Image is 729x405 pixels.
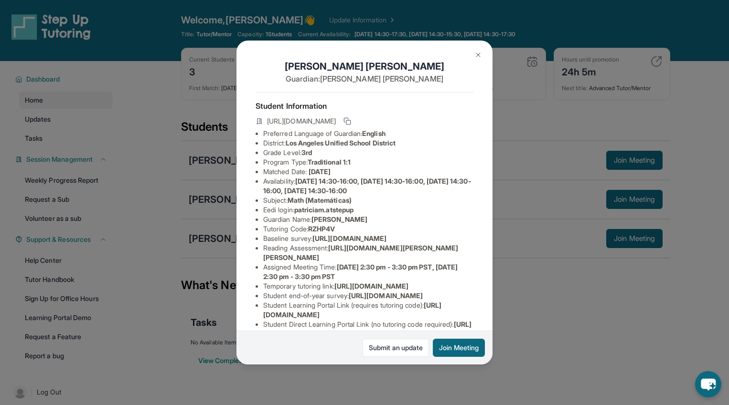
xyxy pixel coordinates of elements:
[263,167,473,177] li: Matched Date:
[263,148,473,157] li: Grade Level:
[263,177,473,196] li: Availability:
[263,244,459,261] span: [URL][DOMAIN_NAME][PERSON_NAME][PERSON_NAME]
[363,339,429,357] a: Submit an update
[263,215,473,224] li: Guardian Name :
[286,139,396,147] span: Los Angeles Unified School District
[267,116,336,126] span: [URL][DOMAIN_NAME]
[263,291,473,301] li: Student end-of-year survey :
[349,291,423,300] span: [URL][DOMAIN_NAME]
[263,262,473,281] li: Assigned Meeting Time :
[263,281,473,291] li: Temporary tutoring link :
[312,234,386,242] span: [URL][DOMAIN_NAME]
[256,60,473,73] h1: [PERSON_NAME] [PERSON_NAME]
[263,301,473,320] li: Student Learning Portal Link (requires tutoring code) :
[263,234,473,243] li: Baseline survey :
[294,206,354,214] span: patriciam.atstepup
[263,196,473,205] li: Subject :
[263,177,471,195] span: [DATE] 14:30-16:00, [DATE] 14:30-16:00, [DATE] 14:30-16:00, [DATE] 14:30-16:00
[263,129,473,138] li: Preferred Language of Guardian:
[288,196,352,204] span: Math (Matemáticas)
[263,205,473,215] li: Eedi login :
[309,167,331,176] span: [DATE]
[362,129,386,137] span: English
[263,263,458,280] span: [DATE] 2:30 pm - 3:30 pm PST, [DATE] 2:30 pm - 3:30 pm PST
[263,224,473,234] li: Tutoring Code :
[263,138,473,148] li: District:
[263,157,473,167] li: Program Type:
[474,51,482,59] img: Close Icon
[334,282,408,290] span: [URL][DOMAIN_NAME]
[433,339,485,357] button: Join Meeting
[311,215,367,223] span: [PERSON_NAME]
[308,158,351,166] span: Traditional 1:1
[301,148,312,156] span: 3rd
[256,73,473,84] p: Guardian: [PERSON_NAME] [PERSON_NAME]
[263,320,473,339] li: Student Direct Learning Portal Link (no tutoring code required) :
[256,100,473,112] h4: Student Information
[342,115,353,127] button: Copy link
[308,225,335,233] span: RZHP4V
[695,371,721,397] button: chat-button
[263,243,473,262] li: Reading Assessment :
